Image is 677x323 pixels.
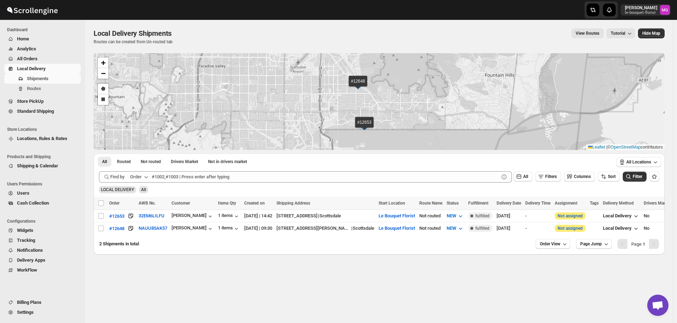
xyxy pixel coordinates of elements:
span: All [102,159,107,165]
span: Status [447,201,459,206]
span: Store Locations [7,127,82,132]
div: [STREET_ADDRESS][PERSON_NAME] [276,225,351,232]
div: 1 items [218,225,240,232]
span: Fulfillment [468,201,488,206]
span: Settings [17,310,34,315]
div: [DATE] | 14:42 [244,212,272,219]
span: Products and Shipping [7,154,82,160]
span: All Locations [626,159,651,165]
button: NAUU85AK57 [139,225,167,231]
span: fulfilled [475,225,489,231]
span: Local Delivery [17,66,46,71]
button: Page Jump [576,239,612,249]
div: Order [130,173,142,180]
button: Tracking [4,235,81,245]
button: All Locations [616,157,661,167]
span: Page Jump [580,241,602,247]
button: All Orders [4,54,81,64]
button: Filter [623,172,647,182]
p: Routes can be created from Un-routed tab [94,39,174,45]
div: [PERSON_NAME] [172,213,214,220]
button: Not assigned [558,226,583,231]
span: Drivers Market [171,159,198,165]
span: Filters [545,174,557,179]
p: [PERSON_NAME] [625,5,657,11]
button: Home [4,34,81,44]
span: Shipments [27,76,49,81]
span: View Routes [576,30,599,36]
span: Shipping & Calendar [17,163,58,168]
div: #12648 [109,226,124,231]
span: Items Qty [218,201,236,206]
a: Leaflet [588,145,605,150]
button: 32EM6LILFU [139,213,164,218]
span: Sort [608,174,616,179]
span: All [523,174,528,179]
div: [DATE] [497,212,521,219]
button: #12653 [109,212,124,219]
a: OpenStreetMap [611,145,641,150]
div: Scottsdale [353,225,374,232]
button: Widgets [4,225,81,235]
button: WorkFlow [4,265,81,275]
div: | [276,225,374,232]
button: #12648 [109,225,124,232]
span: All Orders [17,56,38,61]
span: Route Name [419,201,442,206]
span: Routes [27,86,41,91]
button: Claimable [167,157,202,167]
span: All [141,187,146,192]
span: Filter [633,174,642,179]
a: Zoom in [98,57,108,68]
span: Not routed [141,159,161,165]
span: Configurations [7,218,82,224]
span: Tags [590,201,599,206]
span: Dashboard [7,27,82,33]
span: − [101,69,106,78]
span: Users Permissions [7,181,82,187]
button: Not assigned [558,213,583,218]
button: Columns [564,172,595,182]
button: Cash Collection [4,198,81,208]
button: All [98,157,111,167]
button: [PERSON_NAME] [172,225,214,232]
div: [DATE] | 09:30 [244,225,272,232]
button: Order View [536,239,570,249]
span: Analytics [17,46,36,51]
div: - [525,225,550,232]
div: Not routed [419,225,442,232]
div: Open chat [647,295,668,316]
img: Marker [359,123,370,130]
button: User menu [621,4,671,16]
span: Home [17,36,29,41]
span: Delivery Time [525,201,550,206]
span: Assignment [555,201,577,206]
button: Order [126,171,154,183]
button: Unrouted [136,157,165,167]
button: Le Bouquet Florist [379,213,415,218]
span: Local Delivery Shipments [94,29,172,38]
div: #12653 [109,213,124,219]
span: Page [631,241,645,247]
span: Shipping Address [276,201,310,206]
span: Find by [110,173,124,180]
button: Un-claimable [204,157,251,167]
button: Routed [113,157,135,167]
p: le-bouquet-florist [625,11,657,15]
button: Tutorial [606,28,635,38]
span: LOCAL DELIVERY [101,187,134,192]
span: Local Delivery [603,213,632,218]
span: Delivery Apps [17,257,45,263]
span: Cash Collection [17,200,49,206]
button: Shipments [4,74,81,84]
span: Columns [574,174,591,179]
button: Local Delivery [599,210,644,222]
input: #1002,#1003 | Press enter after typing [152,171,499,183]
button: Routes [4,84,81,94]
span: Notifications [17,247,43,253]
a: Zoom out [98,68,108,79]
div: 1 items [218,213,240,220]
button: Le Bouquet Florist [379,225,415,231]
button: Notifications [4,245,81,255]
